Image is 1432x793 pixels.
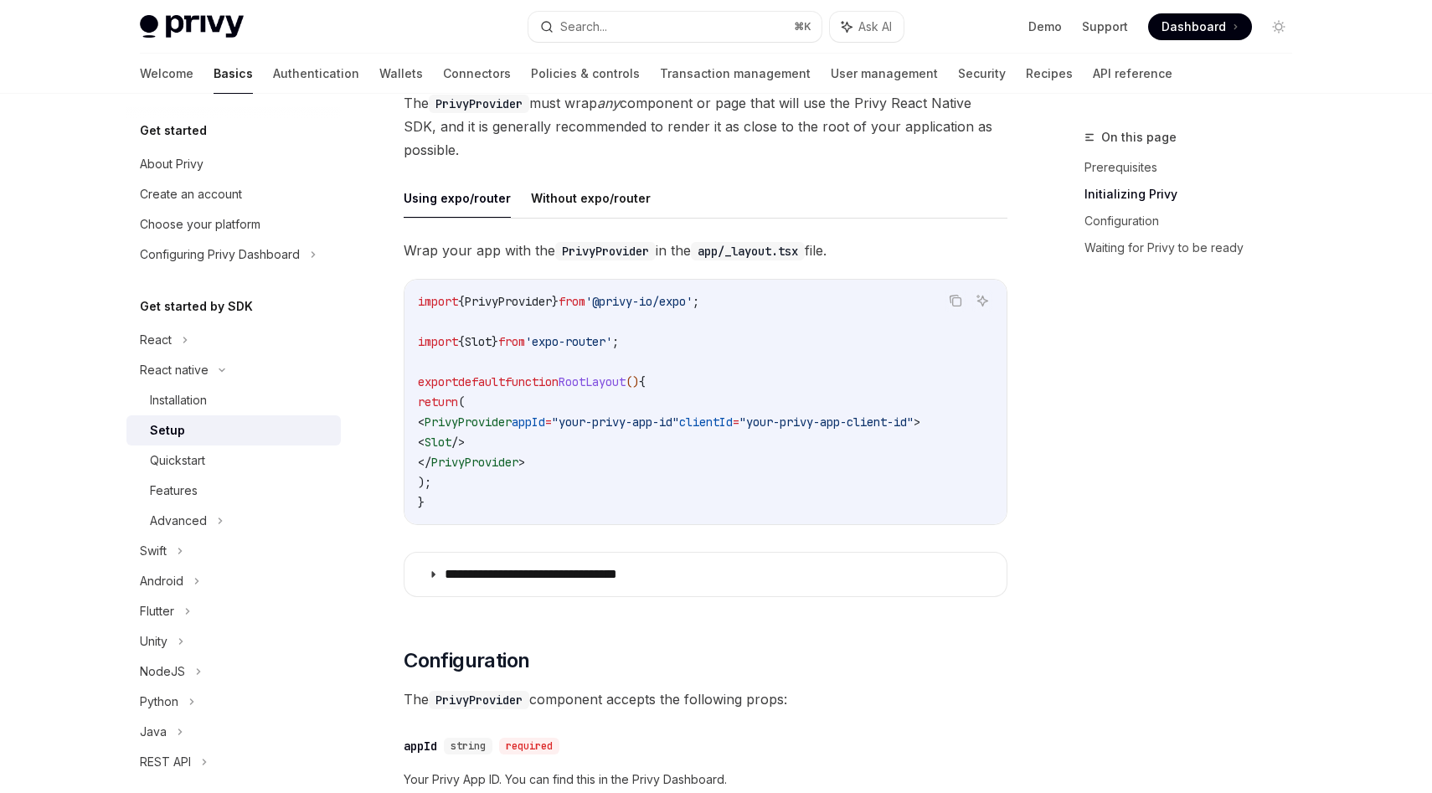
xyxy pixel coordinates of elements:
[418,455,431,470] span: </
[404,239,1007,262] span: Wrap your app with the in the file.
[425,435,451,450] span: Slot
[126,209,341,239] a: Choose your platform
[140,121,207,141] h5: Get started
[528,12,822,42] button: Search...⌘K
[585,294,693,309] span: '@privy-io/expo'
[492,334,498,349] span: }
[531,178,651,218] button: Without expo/router
[140,541,167,561] div: Swift
[958,54,1006,94] a: Security
[1148,13,1252,40] a: Dashboard
[1084,208,1306,234] a: Configuration
[140,662,185,682] div: NodeJS
[458,334,465,349] span: {
[140,214,260,234] div: Choose your platform
[150,481,198,501] div: Features
[555,242,656,260] code: PrivyProvider
[505,374,559,389] span: function
[1084,234,1306,261] a: Waiting for Privy to be ready
[660,54,811,94] a: Transaction management
[733,415,739,430] span: =
[150,390,207,410] div: Installation
[140,722,167,742] div: Java
[126,149,341,179] a: About Privy
[404,178,511,218] button: Using expo/router
[404,687,1007,711] span: The component accepts the following props:
[273,54,359,94] a: Authentication
[140,752,191,772] div: REST API
[126,476,341,506] a: Features
[140,154,203,174] div: About Privy
[559,294,585,309] span: from
[518,455,525,470] span: >
[140,360,209,380] div: React native
[431,455,518,470] span: PrivyProvider
[379,54,423,94] a: Wallets
[639,374,646,389] span: {
[499,738,559,754] div: required
[418,435,425,450] span: <
[458,374,505,389] span: default
[531,54,640,94] a: Policies & controls
[126,445,341,476] a: Quickstart
[150,451,205,471] div: Quickstart
[1084,181,1306,208] a: Initializing Privy
[858,18,892,35] span: Ask AI
[404,770,1007,790] span: Your Privy App ID. You can find this in the Privy Dashboard.
[465,334,492,349] span: Slot
[140,15,244,39] img: light logo
[691,242,805,260] code: app/_layout.tsx
[126,385,341,415] a: Installation
[693,294,699,309] span: ;
[418,294,458,309] span: import
[612,334,619,349] span: ;
[140,571,183,591] div: Android
[140,54,193,94] a: Welcome
[512,415,545,430] span: appId
[418,415,425,430] span: <
[545,415,552,430] span: =
[1162,18,1226,35] span: Dashboard
[1265,13,1292,40] button: Toggle dark mode
[140,184,242,204] div: Create an account
[525,334,612,349] span: 'expo-router'
[559,374,626,389] span: RootLayout
[1084,154,1306,181] a: Prerequisites
[140,245,300,265] div: Configuring Privy Dashboard
[830,12,904,42] button: Ask AI
[214,54,253,94] a: Basics
[794,20,811,33] span: ⌘ K
[126,179,341,209] a: Create an account
[404,738,437,754] div: appId
[945,290,966,312] button: Copy the contents from the code block
[418,495,425,510] span: }
[429,691,529,709] code: PrivyProvider
[425,415,512,430] span: PrivyProvider
[429,95,529,113] code: PrivyProvider
[418,475,431,490] span: );
[560,17,607,37] div: Search...
[1093,54,1172,94] a: API reference
[739,415,914,430] span: "your-privy-app-client-id"
[418,334,458,349] span: import
[418,394,458,409] span: return
[679,415,733,430] span: clientId
[552,415,679,430] span: "your-privy-app-id"
[418,374,458,389] span: export
[1082,18,1128,35] a: Support
[1101,127,1177,147] span: On this page
[140,631,167,651] div: Unity
[140,692,178,712] div: Python
[150,511,207,531] div: Advanced
[1026,54,1073,94] a: Recipes
[597,95,620,111] em: any
[626,374,639,389] span: ()
[465,294,552,309] span: PrivyProvider
[404,68,1007,162] span: In your project, . The must wrap component or page that will use the Privy React Native SDK, and ...
[971,290,993,312] button: Ask AI
[140,330,172,350] div: React
[1028,18,1062,35] a: Demo
[458,294,465,309] span: {
[140,601,174,621] div: Flutter
[451,739,486,753] span: string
